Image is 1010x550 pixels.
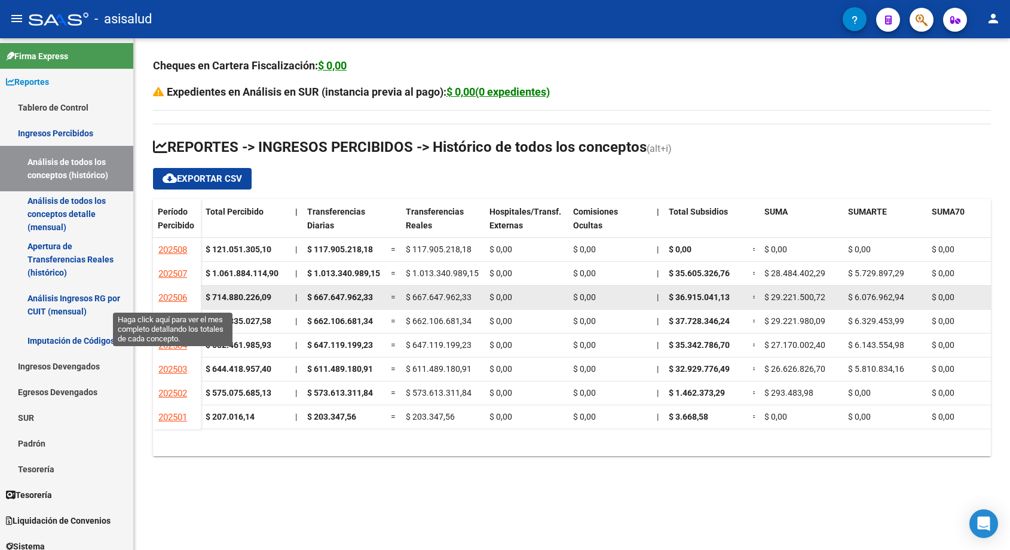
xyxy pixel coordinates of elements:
span: | [657,412,659,421]
span: $ 203.347,56 [307,412,356,421]
datatable-header-cell: SUMA [760,199,843,249]
span: $ 1.013.340.989,15 [406,268,479,278]
span: $ 0,00 [573,268,596,278]
span: 202508 [158,245,187,255]
span: $ 0,00 [932,292,954,302]
div: $ 0,00(0 expedientes) [446,84,550,100]
span: $ 117.905.218,18 [406,245,472,254]
span: $ 667.647.962,33 [307,292,373,302]
strong: Cheques en Cartera Fiscalización: [153,59,347,72]
span: Reportes [6,75,49,88]
mat-icon: person [986,11,1000,26]
span: - asisalud [94,6,152,32]
span: | [657,316,659,326]
span: $ 0,00 [932,316,954,326]
span: Tesorería [6,488,52,502]
span: $ 573.613.311,84 [307,388,373,398]
strong: $ 699.835.027,58 [206,316,271,326]
span: $ 0,00 [489,340,512,350]
span: $ 5.729.897,29 [848,268,904,278]
span: SUMA [764,207,788,216]
span: | [657,364,659,374]
span: = [752,292,757,302]
button: Exportar CSV [153,168,252,190]
span: $ 6.329.453,99 [848,316,904,326]
span: $ 0,00 [489,292,512,302]
strong: $ 1.061.884.114,90 [206,268,278,278]
span: | [295,268,297,278]
span: = [752,316,757,326]
span: $ 0,00 [489,245,512,254]
span: Transferencias Reales [406,207,464,230]
strong: $ 644.418.957,40 [206,364,271,374]
span: REPORTES -> INGRESOS PERCIBIDOS -> Histórico de todos los conceptos [153,139,647,155]
span: $ 0,00 [573,340,596,350]
span: = [752,268,757,278]
span: $ 28.484.402,29 [764,268,825,278]
span: $ 647.119.199,23 [307,340,373,350]
span: $ 0,00 [932,388,954,398]
span: = [391,316,396,326]
span: $ 0,00 [932,245,954,254]
span: Total Percibido [206,207,264,216]
span: $ 662.106.681,34 [406,316,472,326]
span: $ 0,00 [669,245,691,254]
span: | [657,292,659,302]
span: SUMARTE [848,207,887,216]
span: | [657,388,659,398]
span: $ 0,00 [489,364,512,374]
span: 202507 [158,268,187,279]
span: $ 0,00 [489,412,512,421]
span: $ 0,00 [489,388,512,398]
span: = [752,412,757,421]
span: $ 0,00 [573,364,596,374]
span: $ 293.483,98 [764,388,813,398]
span: $ 0,00 [932,412,954,421]
strong: Expedientes en Análisis en SUR (instancia previa al pago): [167,85,550,98]
span: $ 29.221.980,09 [764,316,825,326]
span: = [391,245,396,254]
span: = [752,340,757,350]
span: $ 611.489.180,91 [307,364,373,374]
span: $ 5.810.834,16 [848,364,904,374]
span: | [295,412,297,421]
span: Exportar CSV [163,173,242,184]
span: | [657,340,659,350]
span: $ 203.347,56 [406,412,455,421]
span: 202504 [158,340,187,351]
span: | [295,388,297,398]
span: | [657,207,659,216]
datatable-header-cell: Total Percibido [201,199,290,249]
span: 202503 [158,364,187,375]
span: $ 1.013.340.989,15 [307,268,380,278]
span: $ 0,00 [932,268,954,278]
strong: $ 714.880.226,09 [206,292,271,302]
span: $ 0,00 [573,292,596,302]
span: $ 573.613.311,84 [406,388,472,398]
span: $ 0,00 [764,245,787,254]
span: = [391,268,396,278]
span: = [391,292,396,302]
span: = [752,388,757,398]
mat-icon: menu [10,11,24,26]
span: = [752,245,757,254]
span: SUMA70 [932,207,965,216]
span: $ 117.905.218,18 [307,245,373,254]
strong: $ 121.051.305,10 [206,245,271,254]
strong: $ 575.075.685,13 [206,388,271,398]
span: | [295,340,297,350]
span: $ 36.915.041,13 [669,292,730,302]
span: 202505 [158,316,187,327]
datatable-header-cell: Hospitales/Transf. Externas [485,199,568,249]
span: = [391,340,396,350]
div: Open Intercom Messenger [969,509,998,538]
span: $ 29.221.500,72 [764,292,825,302]
span: $ 0,00 [848,388,871,398]
span: $ 35.342.786,70 [669,340,730,350]
span: $ 0,00 [573,388,596,398]
span: $ 6.143.554,98 [848,340,904,350]
datatable-header-cell: Comisiones Ocultas [568,199,652,249]
span: 202501 [158,412,187,423]
span: 202506 [158,292,187,303]
span: = [391,364,396,374]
